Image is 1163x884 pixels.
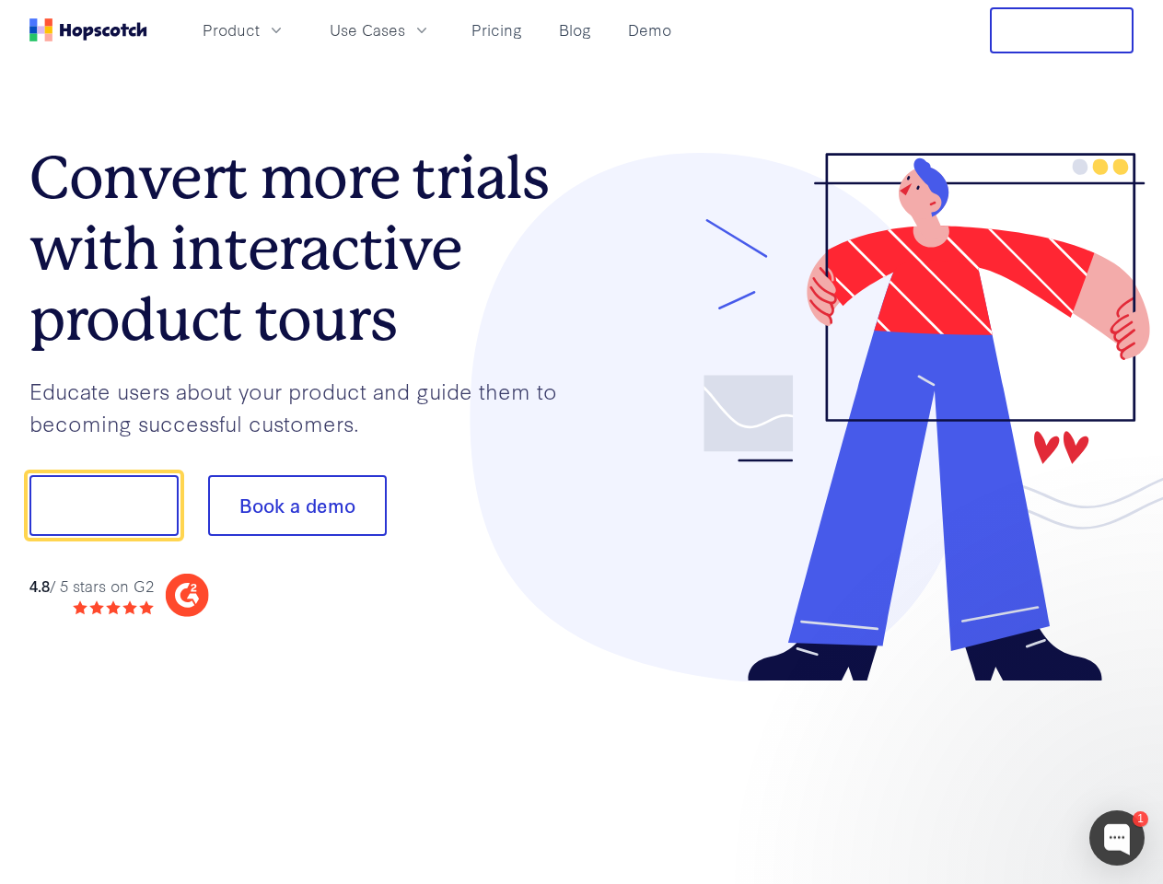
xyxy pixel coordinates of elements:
a: Home [29,18,147,41]
span: Use Cases [330,18,405,41]
a: Blog [552,15,599,45]
h1: Convert more trials with interactive product tours [29,143,582,355]
div: / 5 stars on G2 [29,575,154,598]
span: Product [203,18,260,41]
button: Show me! [29,475,179,536]
strong: 4.8 [29,575,50,596]
button: Free Trial [990,7,1134,53]
div: 1 [1133,811,1148,827]
button: Product [192,15,297,45]
button: Book a demo [208,475,387,536]
a: Demo [621,15,679,45]
button: Use Cases [319,15,442,45]
p: Educate users about your product and guide them to becoming successful customers. [29,375,582,438]
a: Pricing [464,15,529,45]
